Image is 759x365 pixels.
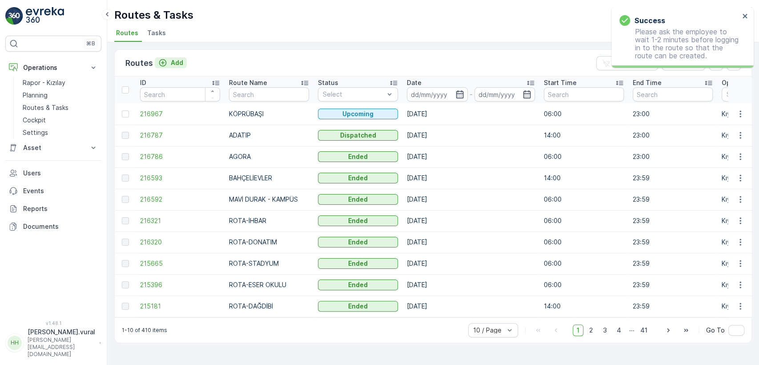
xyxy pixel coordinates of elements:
[628,146,717,167] td: 23:00
[407,87,468,101] input: dd/mm/yyyy
[140,152,220,161] span: 216786
[122,196,129,203] div: Toggle Row Selected
[544,78,577,87] p: Start Time
[23,78,65,87] p: Rapor - Kızılay
[23,116,46,125] p: Cockpit
[544,87,624,101] input: Search
[225,103,313,125] td: KÖPRÜBAŞI
[402,125,539,146] td: [DATE]
[23,63,84,72] p: Operations
[5,328,101,358] button: HH[PERSON_NAME].vural[PERSON_NAME][EMAIL_ADDRESS][DOMAIN_NAME]
[225,231,313,253] td: ROTA-DONATIM
[140,259,220,268] a: 215665
[122,281,129,288] div: Toggle Row Selected
[318,109,398,119] button: Upcoming
[229,87,309,101] input: Search
[122,132,129,139] div: Toggle Row Selected
[348,195,368,204] p: Ended
[5,139,101,157] button: Asset
[225,296,313,317] td: ROTA-DAĞDİBİ
[402,146,539,167] td: [DATE]
[5,164,101,182] a: Users
[19,77,101,89] a: Rapor - Kızılay
[114,8,193,22] p: Routes & Tasks
[318,215,398,226] button: Ended
[86,40,95,47] p: ⌘B
[225,125,313,146] td: ADATIP
[633,78,662,87] p: End Time
[122,327,167,334] p: 1-10 of 410 items
[402,189,539,210] td: [DATE]
[402,231,539,253] td: [DATE]
[539,231,628,253] td: 06:00
[318,78,338,87] p: Status
[140,280,220,289] span: 215396
[633,87,713,101] input: Search
[23,143,84,152] p: Asset
[225,253,313,274] td: ROTA-STADYUM
[636,324,651,336] span: 41
[140,174,220,182] span: 216593
[122,260,129,267] div: Toggle Row Selected
[23,204,98,213] p: Reports
[628,167,717,189] td: 23:59
[348,302,368,311] p: Ended
[599,324,611,336] span: 3
[140,302,220,311] span: 215181
[340,131,376,140] p: Dispatched
[628,125,717,146] td: 23:00
[122,217,129,224] div: Toggle Row Selected
[402,296,539,317] td: [DATE]
[140,131,220,140] span: 216787
[225,210,313,231] td: ROTA-İHBAR
[23,103,68,112] p: Routes & Tasks
[122,239,129,246] div: Toggle Row Selected
[539,253,628,274] td: 06:00
[742,12,748,21] button: close
[539,274,628,296] td: 06:00
[23,91,48,100] p: Planning
[628,296,717,317] td: 23:59
[140,216,220,225] a: 216321
[122,110,129,118] div: Toggle Row Selected
[140,87,220,101] input: Search
[116,28,138,37] span: Routes
[318,301,398,312] button: Ended
[402,253,539,274] td: [DATE]
[229,78,267,87] p: Route Name
[19,101,101,114] a: Routes & Tasks
[5,59,101,77] button: Operations
[539,167,628,189] td: 14:00
[225,274,313,296] td: ROTA-ESER OKULU
[225,189,313,210] td: MAVİ DURAK - KAMPÜS
[323,90,384,99] p: Select
[539,146,628,167] td: 06:00
[225,146,313,167] td: AGORA
[318,130,398,141] button: Dispatched
[402,103,539,125] td: [DATE]
[26,7,64,25] img: logo_light-DOdMpM7g.png
[407,78,422,87] p: Date
[147,28,166,37] span: Tasks
[619,28,739,60] p: Please ask the employee to wait 1-2 minutes before logging in to the route so that the route can ...
[722,78,752,87] p: Operation
[348,152,368,161] p: Ended
[140,238,220,247] span: 216320
[342,109,373,118] p: Upcoming
[155,57,187,68] button: Add
[628,189,717,210] td: 23:59
[225,167,313,189] td: BAHÇELİEVLER
[140,109,220,118] span: 216967
[348,238,368,247] p: Ended
[140,78,146,87] p: ID
[470,89,473,100] p: -
[628,274,717,296] td: 23:59
[635,15,665,26] h3: Success
[5,320,101,326] span: v 1.48.1
[23,187,98,195] p: Events
[28,337,95,358] p: [PERSON_NAME][EMAIL_ADDRESS][DOMAIN_NAME]
[23,169,98,178] p: Users
[474,87,535,101] input: dd/mm/yyyy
